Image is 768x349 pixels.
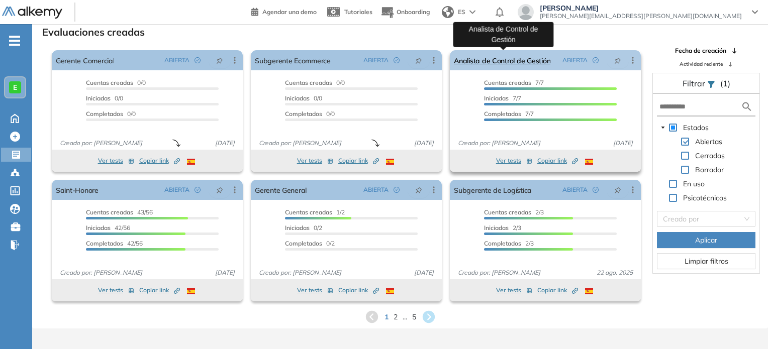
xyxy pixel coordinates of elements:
[680,60,723,68] span: Actividad reciente
[484,208,544,216] span: 2/3
[386,159,394,165] img: ESP
[363,185,389,194] span: ABIERTA
[262,8,317,16] span: Agendar una demo
[410,268,438,277] span: [DATE]
[285,208,345,216] span: 1/2
[285,110,322,118] span: Completados
[363,56,389,65] span: ABIERTA
[211,268,239,277] span: [DATE]
[593,57,599,63] span: check-circle
[657,253,755,269] button: Limpiar filtros
[607,182,629,198] button: pushpin
[338,156,379,165] span: Copiar link
[2,7,62,19] img: Logo
[195,57,201,63] span: check-circle
[585,159,593,165] img: ESP
[255,50,331,70] a: Subgerente Ecommerce
[255,268,345,277] span: Creado por: [PERSON_NAME]
[484,240,521,247] span: Completados
[380,2,430,23] button: Onboarding
[216,56,223,64] span: pushpin
[13,83,17,91] span: E
[537,284,578,296] button: Copiar link
[453,22,554,47] div: Analista de Control de Gestión
[285,240,322,247] span: Completados
[344,8,372,16] span: Tutoriales
[585,288,593,294] img: ESP
[609,139,637,148] span: [DATE]
[56,50,114,70] a: Gerente Comercial
[484,79,544,86] span: 7/7
[187,159,195,165] img: ESP
[86,79,133,86] span: Cuentas creadas
[255,139,345,148] span: Creado por: [PERSON_NAME]
[86,240,143,247] span: 42/56
[211,139,239,148] span: [DATE]
[86,94,123,102] span: 0/0
[86,224,130,231] span: 42/56
[195,187,201,193] span: check-circle
[484,94,521,102] span: 7/7
[537,286,578,295] span: Copiar link
[683,179,705,188] span: En uso
[285,79,332,86] span: Cuentas creadas
[56,268,146,277] span: Creado por: [PERSON_NAME]
[394,57,400,63] span: check-circle
[484,94,509,102] span: Iniciadas
[496,155,532,167] button: Ver tests
[86,94,111,102] span: Iniciadas
[496,284,532,296] button: Ver tests
[338,286,379,295] span: Copiar link
[657,232,755,248] button: Aplicar
[454,180,532,200] a: Subgerente de Logística
[56,180,99,200] a: Saint-Honore
[593,187,599,193] span: check-circle
[454,268,544,277] span: Creado por: [PERSON_NAME]
[681,192,729,204] span: Psicotécnicos
[394,187,400,193] span: check-circle
[86,208,133,216] span: Cuentas creadas
[397,8,430,16] span: Onboarding
[562,56,588,65] span: ABIERTA
[9,40,20,42] i: -
[86,240,123,247] span: Completados
[720,77,730,89] span: (1)
[484,110,521,118] span: Completados
[86,110,136,118] span: 0/0
[285,224,310,231] span: Iniciadas
[484,110,534,118] span: 7/7
[164,185,189,194] span: ABIERTA
[338,284,379,296] button: Copiar link
[454,50,550,70] a: Analista de Control de Gestión
[415,56,422,64] span: pushpin
[216,186,223,194] span: pushpin
[683,78,707,88] span: Filtrar
[251,5,317,17] a: Agendar una demo
[139,155,180,167] button: Copiar link
[209,52,231,68] button: pushpin
[660,125,665,130] span: caret-down
[695,235,717,246] span: Aplicar
[86,208,153,216] span: 43/56
[338,155,379,167] button: Copiar link
[86,224,111,231] span: Iniciadas
[285,79,345,86] span: 0/0
[187,288,195,294] img: ESP
[285,94,310,102] span: Iniciadas
[297,284,333,296] button: Ver tests
[408,182,430,198] button: pushpin
[484,224,509,231] span: Iniciadas
[164,56,189,65] span: ABIERTA
[139,286,180,295] span: Copiar link
[255,180,307,200] a: Gerente General
[139,156,180,165] span: Copiar link
[741,100,753,113] img: search icon
[458,8,465,17] span: ES
[540,12,742,20] span: [PERSON_NAME][EMAIL_ADDRESS][PERSON_NAME][DOMAIN_NAME]
[484,79,531,86] span: Cuentas creadas
[285,208,332,216] span: Cuentas creadas
[408,52,430,68] button: pushpin
[484,240,534,247] span: 2/3
[98,284,134,296] button: Ver tests
[209,182,231,198] button: pushpin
